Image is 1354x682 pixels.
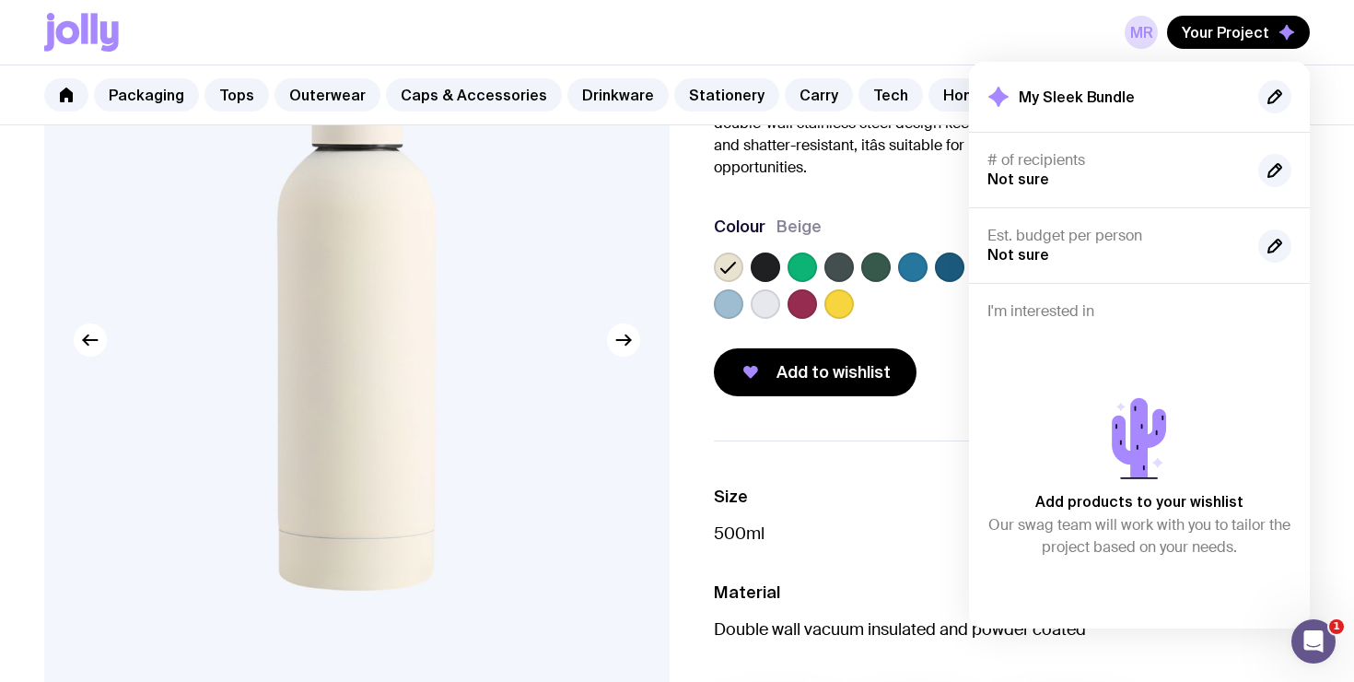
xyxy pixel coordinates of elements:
a: Carry [785,78,853,112]
a: Caps & Accessories [386,78,562,112]
span: 1 [1329,619,1344,634]
a: Drinkware [567,78,669,112]
h3: Size [714,486,1310,508]
a: Home & Leisure [928,78,1071,112]
a: MR [1125,16,1158,49]
p: 500ml [714,523,1310,545]
p: The Jasper 500ml Bottle combines practicality with a sleek, soft-touch rubber finish. Its double-... [714,90,1310,179]
h4: I'm interested in [987,302,1291,321]
h2: My Sleek Bundle [1019,88,1135,106]
span: Beige [776,216,822,238]
a: Outerwear [274,78,380,112]
button: Your Project [1167,16,1310,49]
span: Add to wishlist [776,361,891,383]
a: Stationery [674,78,779,112]
iframe: Intercom live chat [1291,619,1336,664]
p: Our swag team will work with you to tailor the project based on your needs. [987,514,1291,559]
h3: Material [714,582,1310,604]
a: Tops [204,78,269,112]
h4: # of recipients [987,151,1243,170]
button: Add to wishlist [714,348,916,396]
span: Not sure [987,246,1049,263]
span: Not sure [987,170,1049,187]
a: Tech [858,78,923,112]
span: Your Project [1182,23,1269,41]
h3: Colour [714,216,765,238]
p: Double wall vacuum insulated and powder coated [714,618,1310,641]
p: Add products to your wishlist [1035,490,1243,512]
h4: Est. budget per person [987,227,1243,245]
a: Packaging [94,78,199,112]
